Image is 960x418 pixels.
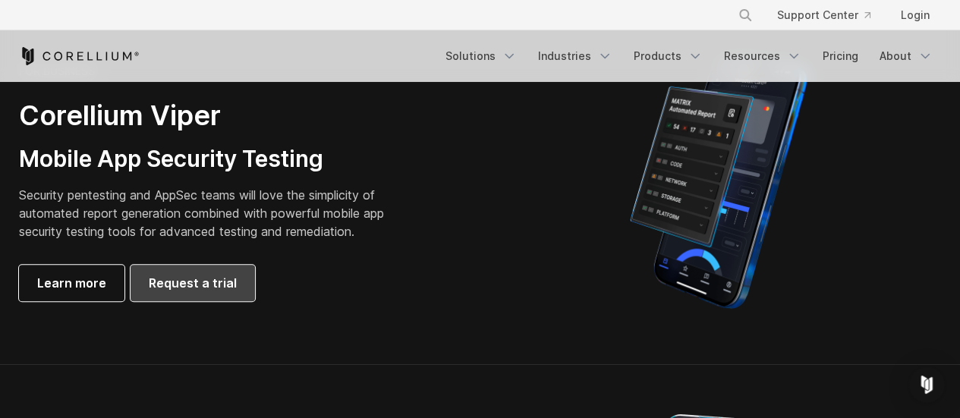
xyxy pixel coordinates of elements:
a: Industries [529,42,622,70]
a: Request a trial [131,265,255,301]
a: Support Center [765,2,883,29]
p: Security pentesting and AppSec teams will love the simplicity of automated report generation comb... [19,186,408,240]
a: Products [625,42,712,70]
a: Login [889,2,942,29]
a: Solutions [436,42,526,70]
h3: Mobile App Security Testing [19,145,408,174]
a: Corellium Home [19,47,140,65]
a: About [870,42,942,70]
a: Pricing [814,42,867,70]
img: Corellium MATRIX automated report on iPhone showing app vulnerability test results across securit... [604,50,833,316]
div: Navigation Menu [436,42,942,70]
div: Open Intercom Messenger [908,366,945,403]
span: Request a trial [149,274,237,292]
a: Resources [715,42,810,70]
div: Navigation Menu [719,2,942,29]
span: Learn more [37,274,106,292]
h2: Corellium Viper [19,99,408,133]
button: Search [732,2,759,29]
a: Learn more [19,265,124,301]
